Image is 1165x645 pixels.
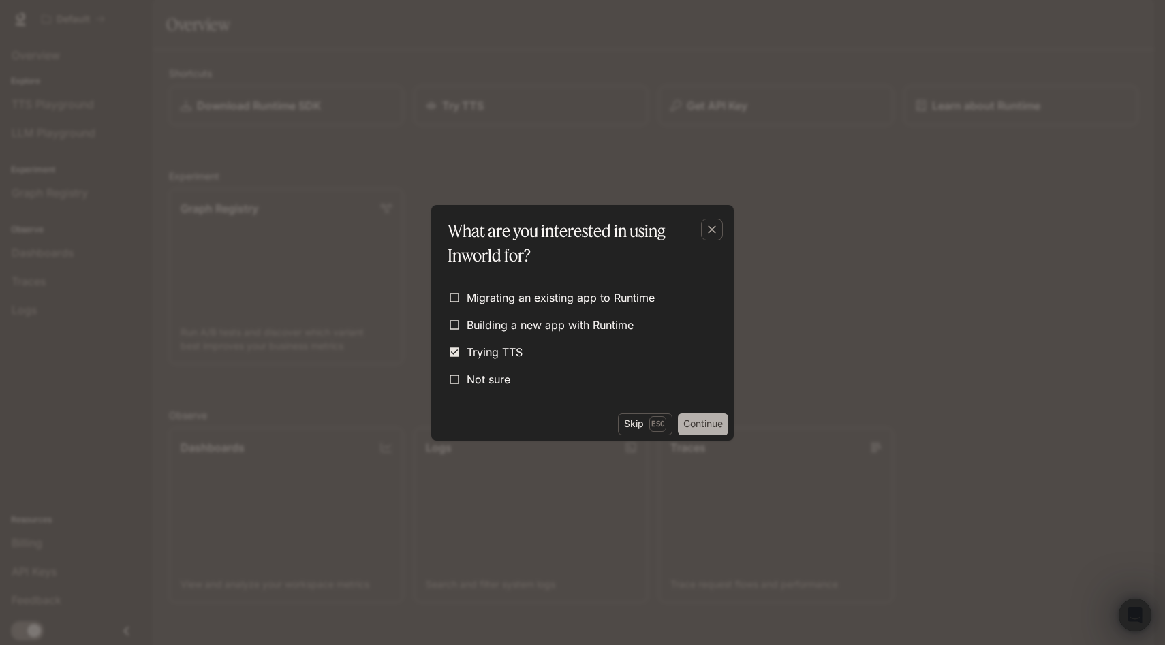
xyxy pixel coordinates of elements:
[467,289,655,306] span: Migrating an existing app to Runtime
[467,371,510,388] span: Not sure
[678,413,728,435] button: Continue
[448,219,712,268] p: What are you interested in using Inworld for?
[649,416,666,431] p: Esc
[467,344,523,360] span: Trying TTS
[1119,599,1151,631] iframe: Intercom live chat
[618,413,672,435] button: SkipEsc
[467,317,634,333] span: Building a new app with Runtime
